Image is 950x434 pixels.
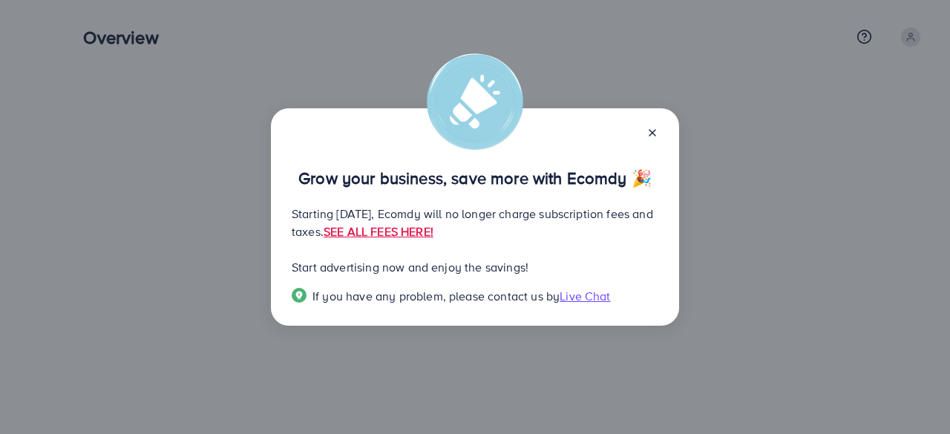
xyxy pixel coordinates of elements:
p: Start advertising now and enjoy the savings! [292,258,658,276]
p: Grow your business, save more with Ecomdy 🎉 [292,169,658,187]
p: Starting [DATE], Ecomdy will no longer charge subscription fees and taxes. [292,205,658,240]
span: Live Chat [560,288,610,304]
img: Popup guide [292,288,307,303]
img: alert [427,53,523,150]
span: If you have any problem, please contact us by [312,288,560,304]
a: SEE ALL FEES HERE! [324,223,433,240]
